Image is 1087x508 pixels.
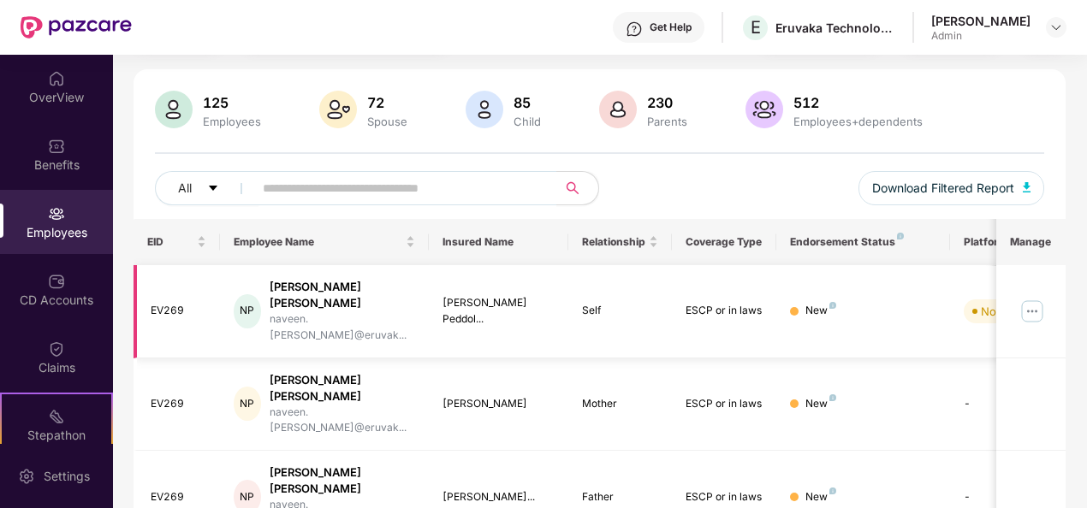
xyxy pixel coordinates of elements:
[270,372,415,405] div: [PERSON_NAME] [PERSON_NAME]
[1023,182,1031,192] img: svg+xml;base64,PHN2ZyB4bWxucz0iaHR0cDovL3d3dy53My5vcmcvMjAwMC9zdmciIHhtbG5zOnhsaW5rPSJodHRwOi8vd3...
[686,303,763,319] div: ESCP or in laws
[466,91,503,128] img: svg+xml;base64,PHN2ZyB4bWxucz0iaHR0cDovL3d3dy53My5vcmcvMjAwMC9zdmciIHhtbG5zOnhsaW5rPSJodHRwOi8vd3...
[556,171,599,205] button: search
[48,70,65,87] img: svg+xml;base64,PHN2ZyBpZD0iSG9tZSIgeG1sbnM9Imh0dHA6Ly93d3cudzMub3JnLzIwMDAvc3ZnIiB3aWR0aD0iMjAiIG...
[39,468,95,485] div: Settings
[510,94,544,111] div: 85
[270,311,415,344] div: naveen.[PERSON_NAME]@eruvak...
[234,387,260,421] div: NP
[872,179,1014,198] span: Download Filtered Report
[650,21,692,34] div: Get Help
[443,396,555,412] div: [PERSON_NAME]
[686,396,763,412] div: ESCP or in laws
[234,235,402,249] span: Employee Name
[582,396,659,412] div: Mother
[964,235,1058,249] div: Platform Status
[897,233,904,239] img: svg+xml;base64,PHN2ZyB4bWxucz0iaHR0cDovL3d3dy53My5vcmcvMjAwMC9zdmciIHdpZHRoPSI4IiBoZWlnaHQ9IjgiIH...
[931,29,1031,43] div: Admin
[364,94,411,111] div: 72
[582,489,659,505] div: Father
[686,489,763,505] div: ESCP or in laws
[931,13,1031,29] div: [PERSON_NAME]
[443,295,555,328] div: [PERSON_NAME] Peddol...
[790,235,936,249] div: Endorsement Status
[644,115,691,128] div: Parents
[745,91,783,128] img: svg+xml;base64,PHN2ZyB4bWxucz0iaHR0cDovL3d3dy53My5vcmcvMjAwMC9zdmciIHhtbG5zOnhsaW5rPSJodHRwOi8vd3...
[996,219,1066,265] th: Manage
[775,20,895,36] div: Eruvaka Technologies Private Limited
[220,219,429,265] th: Employee Name
[510,115,544,128] div: Child
[155,91,193,128] img: svg+xml;base64,PHN2ZyB4bWxucz0iaHR0cDovL3d3dy53My5vcmcvMjAwMC9zdmciIHhtbG5zOnhsaW5rPSJodHRwOi8vd3...
[556,181,590,195] span: search
[48,138,65,155] img: svg+xml;base64,PHN2ZyBpZD0iQmVuZWZpdHMiIHhtbG5zPSJodHRwOi8vd3d3LnczLm9yZy8yMDAwL3N2ZyIgd2lkdGg9Ij...
[1049,21,1063,34] img: svg+xml;base64,PHN2ZyBpZD0iRHJvcGRvd24tMzJ4MzIiIHhtbG5zPSJodHRwOi8vd3d3LnczLm9yZy8yMDAwL3N2ZyIgd2...
[829,302,836,309] img: svg+xml;base64,PHN2ZyB4bWxucz0iaHR0cDovL3d3dy53My5vcmcvMjAwMC9zdmciIHdpZHRoPSI4IiBoZWlnaHQ9IjgiIH...
[829,487,836,494] img: svg+xml;base64,PHN2ZyB4bWxucz0iaHR0cDovL3d3dy53My5vcmcvMjAwMC9zdmciIHdpZHRoPSI4IiBoZWlnaHQ9IjgiIH...
[48,273,65,290] img: svg+xml;base64,PHN2ZyBpZD0iQ0RfQWNjb3VudHMiIGRhdGEtbmFtZT0iQ0QgQWNjb3VudHMiIHhtbG5zPSJodHRwOi8vd3...
[858,171,1045,205] button: Download Filtered Report
[805,489,836,505] div: New
[364,115,411,128] div: Spouse
[644,94,691,111] div: 230
[443,489,555,505] div: [PERSON_NAME]...
[234,294,260,328] div: NP
[270,405,415,437] div: naveen.[PERSON_NAME]@eruvak...
[134,219,221,265] th: EID
[950,358,1072,452] td: -
[178,179,192,198] span: All
[21,16,132,38] img: New Pazcare Logo
[829,394,836,401] img: svg+xml;base64,PHN2ZyB4bWxucz0iaHR0cDovL3d3dy53My5vcmcvMjAwMC9zdmciIHdpZHRoPSI4IiBoZWlnaHQ9IjgiIH...
[270,279,415,311] div: [PERSON_NAME] [PERSON_NAME]
[48,340,65,357] img: svg+xml;base64,PHN2ZyBpZD0iQ2xhaW0iIHhtbG5zPSJodHRwOi8vd3d3LnczLm9yZy8yMDAwL3N2ZyIgd2lkdGg9IjIwIi...
[199,115,264,128] div: Employees
[805,303,836,319] div: New
[582,235,646,249] span: Relationship
[599,91,637,128] img: svg+xml;base64,PHN2ZyB4bWxucz0iaHR0cDovL3d3dy53My5vcmcvMjAwMC9zdmciIHhtbG5zOnhsaW5rPSJodHRwOi8vd3...
[981,303,1043,320] div: Not Verified
[270,464,415,497] div: [PERSON_NAME] [PERSON_NAME]
[155,171,259,205] button: Allcaret-down
[151,303,207,319] div: EV269
[429,219,568,265] th: Insured Name
[626,21,643,38] img: svg+xml;base64,PHN2ZyBpZD0iSGVscC0zMngzMiIgeG1sbnM9Imh0dHA6Ly93d3cudzMub3JnLzIwMDAvc3ZnIiB3aWR0aD...
[18,468,35,485] img: svg+xml;base64,PHN2ZyBpZD0iU2V0dGluZy0yMHgyMCIgeG1sbnM9Imh0dHA6Ly93d3cudzMub3JnLzIwMDAvc3ZnIiB3aW...
[319,91,357,128] img: svg+xml;base64,PHN2ZyB4bWxucz0iaHR0cDovL3d3dy53My5vcmcvMjAwMC9zdmciIHhtbG5zOnhsaW5rPSJodHRwOi8vd3...
[751,17,761,38] span: E
[199,94,264,111] div: 125
[790,94,926,111] div: 512
[48,408,65,425] img: svg+xml;base64,PHN2ZyB4bWxucz0iaHR0cDovL3d3dy53My5vcmcvMjAwMC9zdmciIHdpZHRoPSIyMSIgaGVpZ2h0PSIyMC...
[147,235,194,249] span: EID
[568,219,673,265] th: Relationship
[582,303,659,319] div: Self
[790,115,926,128] div: Employees+dependents
[48,205,65,222] img: svg+xml;base64,PHN2ZyBpZD0iRW1wbG95ZWVzIiB4bWxucz0iaHR0cDovL3d3dy53My5vcmcvMjAwMC9zdmciIHdpZHRoPS...
[207,182,219,196] span: caret-down
[151,489,207,505] div: EV269
[1019,298,1046,325] img: manageButton
[805,396,836,412] div: New
[2,427,111,444] div: Stepathon
[151,396,207,412] div: EV269
[672,219,776,265] th: Coverage Type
